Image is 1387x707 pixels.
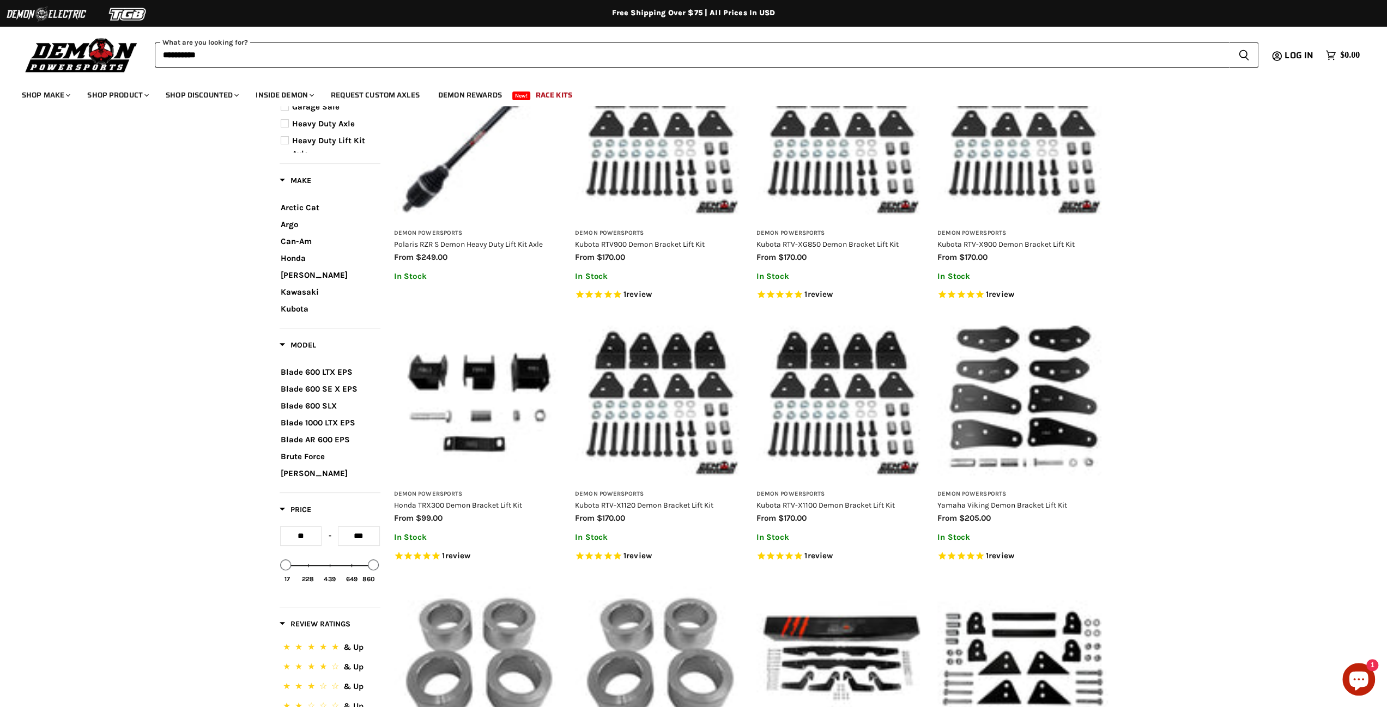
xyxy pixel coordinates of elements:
img: Kubota RTV-X1120 Demon Bracket Lift Kit [575,312,746,483]
a: Kubota RTV-XG850 Demon Bracket Lift Kit [756,240,899,248]
span: $0.00 [1340,50,1360,60]
div: 439 [324,575,335,583]
img: Demon Powersports [22,35,141,74]
span: Can-Am [281,236,312,246]
a: Kubota RTV900 Demon Bracket Lift Kit [575,240,705,248]
p: In Stock [756,272,927,281]
span: Rated 5.0 out of 5 stars 1 reviews [575,289,746,301]
span: from [756,252,776,262]
a: Polaris RZR S Demon Heavy Duty Lift Kit Axle [394,240,543,248]
a: Yamaha Viking Demon Bracket Lift Kit [937,501,1067,509]
span: review [807,290,833,300]
span: Model [280,340,316,350]
span: $99.00 [416,513,443,523]
span: Blade 1000 LTX EPS [281,418,355,428]
span: Log in [1285,48,1313,62]
span: review [445,551,470,560]
a: Demon Rewards [430,84,510,106]
span: from [756,513,776,523]
span: 1 reviews [623,290,652,300]
span: from [575,252,595,262]
span: Rated 5.0 out of 5 stars 1 reviews [937,289,1108,301]
span: $170.00 [778,513,807,523]
span: $170.00 [597,252,625,262]
span: [PERSON_NAME] [281,270,348,280]
p: In Stock [394,272,565,281]
h3: Demon Powersports [756,490,927,498]
span: 1 reviews [442,551,470,560]
span: from [394,252,414,262]
p: In Stock [937,272,1108,281]
span: Review Ratings [280,619,350,629]
img: Kubota RTV-X900 Demon Bracket Lift Kit [937,51,1108,221]
button: 4 Stars. [281,660,379,676]
span: 1 reviews [623,551,652,560]
img: TGB Logo 2 [87,4,169,25]
form: Product [155,42,1258,68]
span: Blade AR 600 EPS [281,435,350,444]
span: from [394,513,414,523]
span: Arctic Cat [281,203,319,212]
span: Kawasaki [281,287,319,297]
span: & Up [343,642,364,652]
span: review [989,290,1014,300]
a: Shop Product [79,84,155,106]
div: 228 [302,575,314,583]
span: Rated 5.0 out of 5 stars 1 reviews [394,551,565,562]
span: $170.00 [959,252,988,262]
span: & Up [343,681,364,691]
span: Heavy Duty Axle [292,119,355,129]
span: 1 reviews [804,551,833,560]
h3: Demon Powersports [937,229,1108,237]
span: $170.00 [597,513,625,523]
button: Filter by Model [280,340,316,354]
span: & Up [343,662,364,672]
img: Kubota RTV900 Demon Bracket Lift Kit [575,51,746,221]
h3: Demon Powersports [575,490,746,498]
a: Race Kits [528,84,580,106]
span: 1 reviews [986,551,1014,560]
button: 3 Stars. [281,680,379,696]
span: 1 reviews [986,290,1014,300]
span: Rated 5.0 out of 5 stars 1 reviews [575,551,746,562]
img: Honda TRX300 Demon Bracket Lift Kit [394,312,565,483]
a: Kubota RTV-X900 Demon Bracket Lift Kit [937,240,1075,248]
span: Blade 600 LTX EPS [281,367,353,377]
div: 649 [346,575,358,583]
p: In Stock [937,533,1108,542]
span: 1 reviews [804,290,833,300]
a: Request Custom Axles [323,84,428,106]
h3: Demon Powersports [937,490,1108,498]
inbox-online-store-chat: Shopify online store chat [1339,663,1378,698]
span: Heavy Duty Lift Kit Axle [292,136,365,159]
span: $205.00 [959,513,991,523]
p: In Stock [394,533,565,542]
span: from [937,252,957,262]
a: $0.00 [1320,47,1365,63]
h3: Demon Powersports [756,229,927,237]
button: Search [1229,42,1258,68]
button: Filter by Price [280,504,311,518]
span: Kubota [281,304,308,314]
span: $249.00 [416,252,447,262]
div: 860 [362,575,375,583]
span: Garage Sale [292,102,340,112]
span: review [626,290,652,300]
span: Make [280,176,311,185]
span: Rated 5.0 out of 5 stars 1 reviews [756,551,927,562]
a: Kubota RTV-XG850 Demon Bracket Lift Kit [756,51,927,221]
span: [PERSON_NAME] [281,468,348,478]
button: 5 Stars. [281,641,379,656]
span: Argo [281,220,298,229]
h3: Demon Powersports [575,229,746,237]
span: from [937,513,957,523]
a: Kubota RTV-X1100 Demon Bracket Lift Kit [756,501,895,509]
img: Polaris RZR S Demon Heavy Duty Lift Kit Axle [394,51,565,221]
img: Kubota RTV-X1100 Demon Bracket Lift Kit [756,312,927,483]
span: Blade 600 SE X EPS [281,384,358,394]
span: from [575,513,595,523]
h3: Demon Powersports [394,229,565,237]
